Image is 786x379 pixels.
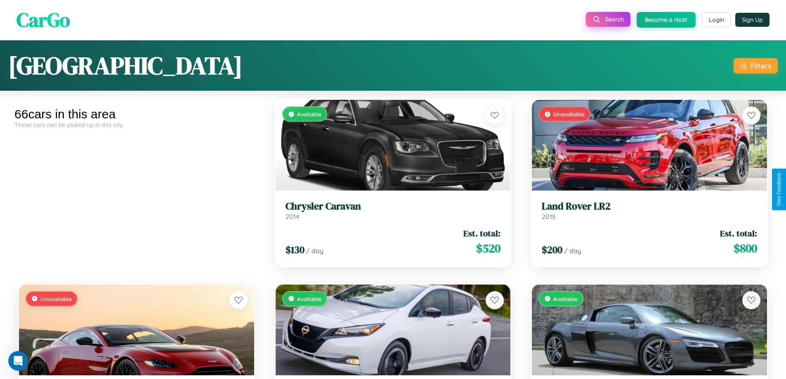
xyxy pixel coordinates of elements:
span: Est. total: [463,227,500,239]
span: $ 800 [734,240,757,257]
span: CarGo [17,6,70,33]
button: Search [586,12,630,27]
button: Sign Up [735,13,769,27]
h3: Chrysler Caravan [286,200,501,212]
span: Unavailable [553,111,585,118]
span: 2014 [286,212,300,221]
button: Filters [734,58,778,73]
span: Unavailable [40,295,72,302]
span: Available [297,295,321,302]
span: / day [306,247,323,255]
h3: Land Rover LR2 [542,200,757,212]
span: Available [553,295,578,302]
span: $ 200 [542,243,562,257]
h1: [GEOGRAPHIC_DATA] [8,49,243,82]
a: Chrysler Caravan2014 [286,200,501,221]
div: Give Feedback [776,173,782,206]
a: Land Rover LR22018 [542,200,757,221]
span: Est. total: [720,227,757,239]
div: These cars can be picked up in this city. [14,121,259,128]
button: Become a Host [637,12,696,28]
div: Filters [751,61,771,70]
span: Search [605,16,624,23]
button: Login [702,12,731,27]
span: Available [297,111,321,118]
span: 2018 [542,212,556,221]
span: $ 520 [476,240,500,257]
iframe: Intercom live chat [8,351,28,371]
div: 66 cars in this area [14,107,259,121]
span: $ 130 [286,243,304,257]
span: / day [564,247,581,255]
